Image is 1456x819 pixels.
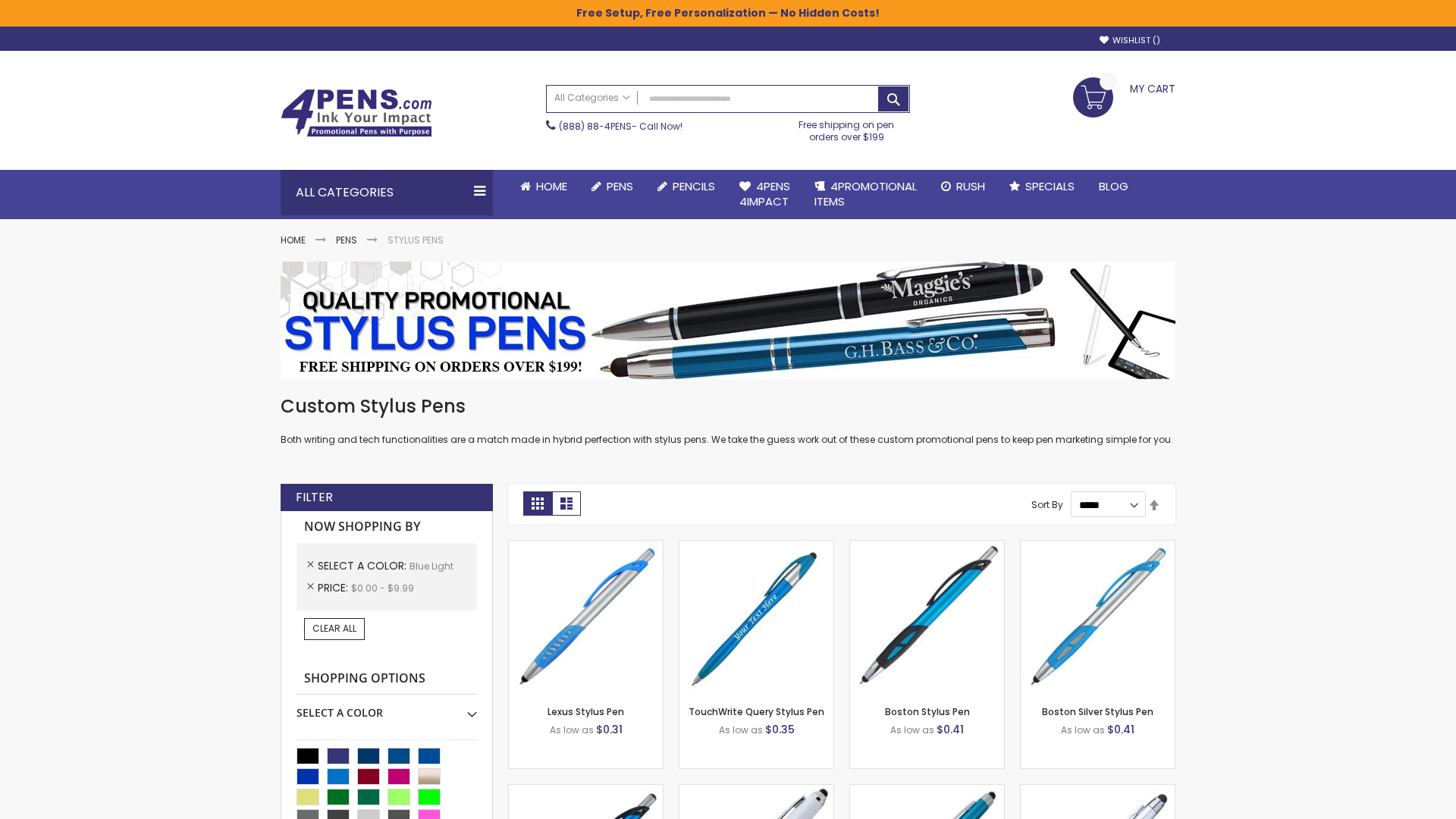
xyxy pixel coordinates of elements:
[1042,705,1153,718] a: Boston Silver Stylus Pen
[1107,722,1134,737] span: $0.41
[579,170,645,203] a: Pens
[679,540,833,553] a: TouchWrite Query Stylus Pen-Blue Light
[550,723,594,736] span: As low as
[296,489,333,506] strong: Filter
[1061,723,1105,736] span: As low as
[1021,541,1175,695] img: Boston Silver Stylus Pen-Blue - Light
[318,558,409,573] span: Select A Color
[679,784,833,797] a: Kimberly Logo Stylus Pens-LT-Blue
[679,541,833,695] img: TouchWrite Query Stylus Pen-Blue Light
[1100,35,1160,46] a: Wishlist
[388,234,444,246] strong: Stylus Pens
[645,170,727,203] a: Pencils
[1025,178,1075,194] span: Specials
[547,86,638,111] a: All Categories
[850,541,1004,695] img: Boston Stylus Pen-Blue - Light
[304,618,365,639] a: Clear All
[281,89,432,137] img: 4Pens Custom Pens and Promotional Products
[509,541,663,695] img: Lexus Stylus Pen-Blue - Light
[997,170,1087,203] a: Specials
[281,170,493,215] div: All Categories
[281,394,1175,419] h1: Custom Stylus Pens
[509,540,663,553] a: Lexus Stylus Pen-Blue - Light
[281,394,1175,447] div: Both writing and tech functionalities are a match made in hybrid perfection with stylus pens. We ...
[783,113,911,143] div: Free shipping on pen orders over $199
[739,178,790,209] span: 4Pens 4impact
[885,705,970,718] a: Boston Stylus Pen
[281,234,306,246] a: Home
[719,723,763,736] span: As low as
[1021,540,1175,553] a: Boston Silver Stylus Pen-Blue - Light
[956,178,985,194] span: Rush
[559,120,632,133] a: (888) 88-4PENS
[814,178,917,209] span: 4PROMOTIONAL ITEMS
[554,92,630,104] span: All Categories
[548,705,624,718] a: Lexus Stylus Pen
[297,695,477,720] div: Select A Color
[727,170,802,219] a: 4Pens4impact
[765,722,795,737] span: $0.35
[508,170,579,203] a: Home
[802,170,929,219] a: 4PROMOTIONALITEMS
[559,120,682,133] span: - Call Now!
[312,622,356,635] span: Clear All
[1031,498,1063,511] label: Sort By
[929,170,997,203] a: Rush
[536,178,567,194] span: Home
[1099,178,1128,194] span: Blog
[318,580,351,595] span: Price
[351,582,414,595] span: $0.00 - $9.99
[596,722,623,737] span: $0.31
[850,540,1004,553] a: Boston Stylus Pen-Blue - Light
[297,511,477,543] strong: Now Shopping by
[689,705,824,718] a: TouchWrite Query Stylus Pen
[523,491,552,516] strong: Grid
[509,784,663,797] a: Lexus Metallic Stylus Pen-Blue - Light
[336,234,357,246] a: Pens
[607,178,633,194] span: Pens
[409,560,453,573] span: Blue Light
[281,262,1175,379] img: Stylus Pens
[1021,784,1175,797] a: Silver Cool Grip Stylus Pen-Blue - Light
[673,178,715,194] span: Pencils
[1087,170,1141,203] a: Blog
[850,784,1004,797] a: Lory Metallic Stylus Pen-Blue - Light
[890,723,934,736] span: As low as
[937,722,964,737] span: $0.41
[297,663,477,695] strong: Shopping Options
